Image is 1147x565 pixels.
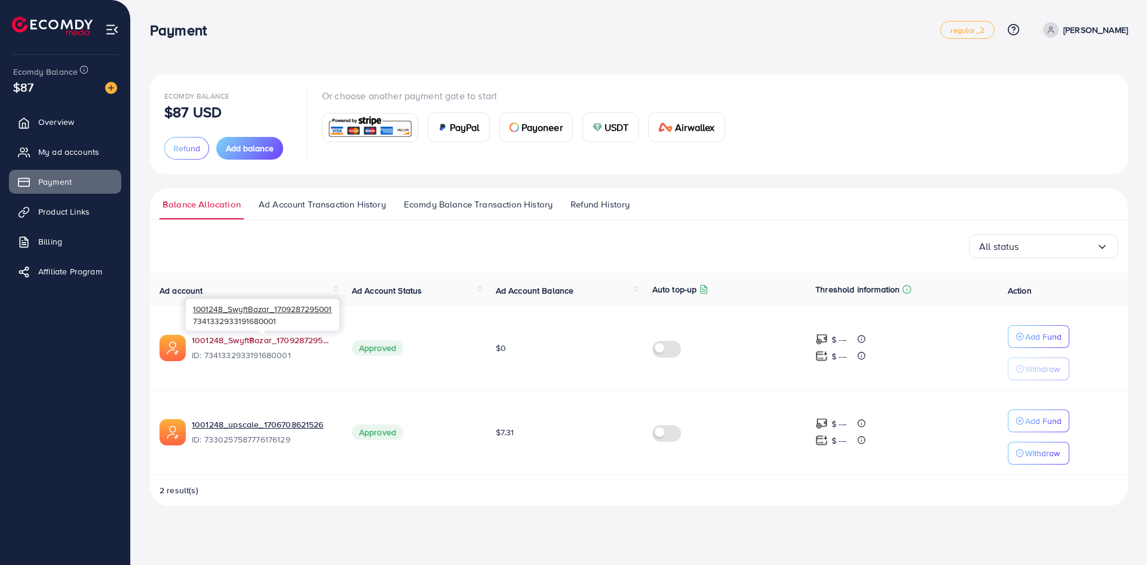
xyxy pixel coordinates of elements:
span: $87 [13,78,33,96]
img: card [438,123,447,132]
a: cardUSDT [582,112,639,142]
span: Affiliate Program [38,265,102,277]
p: $ --- [832,433,847,448]
span: ID: 7330257587776176129 [192,433,333,445]
img: card [593,123,602,132]
p: $87 USD [164,105,222,119]
img: logo [12,17,93,35]
p: $ --- [832,332,847,347]
p: [PERSON_NAME] [1063,23,1128,37]
button: Add Fund [1008,410,1069,432]
span: Ad Account Balance [496,285,574,297]
a: My ad accounts [9,140,121,164]
button: Withdraw [1008,442,1069,465]
a: regular_2 [940,21,994,39]
span: $0 [496,342,506,354]
span: 2 result(s) [160,484,198,496]
span: Ecomdy Balance [164,91,229,101]
span: Approved [352,424,403,440]
span: USDT [605,120,629,135]
a: [PERSON_NAME] [1038,22,1128,38]
p: $ --- [832,417,847,431]
button: Add balance [216,137,283,160]
img: top-up amount [815,417,828,430]
img: image [105,82,117,94]
a: Product Links [9,200,121,224]
span: Ad Account Status [352,285,422,297]
img: menu [105,23,119,36]
span: Overview [38,116,74,128]
p: Add Fund [1025,329,1062,344]
p: Or choose another payment gate to start [322,88,735,103]
div: <span class='underline'>1001248_upscale_1706708621526</span></br>7330257587776176129 [192,419,333,446]
a: Payment [9,170,121,194]
p: $ --- [832,349,847,364]
span: My ad accounts [38,146,99,158]
img: top-up amount [815,350,828,362]
button: Add Fund [1008,325,1069,348]
p: Withdraw [1025,446,1060,460]
span: Product Links [38,206,90,218]
div: Search for option [969,234,1118,258]
a: cardPayPal [428,112,490,142]
span: 1001248_SwyftBazar_1709287295001 [193,303,332,314]
span: All status [979,237,1019,256]
button: Refund [164,137,209,160]
h3: Payment [150,22,216,39]
span: Airwallex [675,120,714,135]
span: Refund [173,142,200,154]
img: card [510,123,519,132]
span: Approved [352,340,403,356]
div: 7341332933191680001 [186,299,339,331]
a: cardPayoneer [499,112,573,142]
span: Add balance [226,142,274,154]
span: Ad Account Transaction History [259,198,386,211]
img: ic-ads-acc.e4c84228.svg [160,335,186,361]
a: cardAirwallex [648,112,725,142]
span: PayPal [450,120,480,135]
span: Ecomdy Balance Transaction History [404,198,553,211]
span: Action [1008,285,1032,297]
img: top-up amount [815,434,828,447]
span: Ad account [160,285,203,297]
span: Billing [38,236,62,248]
span: Ecomdy Balance [13,66,78,78]
img: card [326,115,414,141]
img: card [658,123,673,132]
img: top-up amount [815,333,828,346]
a: Affiliate Program [9,259,121,283]
span: Balance Allocation [162,198,241,211]
a: Billing [9,230,121,254]
p: Add Fund [1025,414,1062,428]
a: 1001248_upscale_1706708621526 [192,419,333,430]
input: Search for option [1019,237,1096,256]
iframe: Chat [1096,511,1138,556]
span: regular_2 [950,26,984,34]
span: Payment [38,176,72,188]
a: Overview [9,110,121,134]
p: Threshold information [815,282,900,297]
span: $7.31 [496,426,514,438]
a: card [322,113,418,142]
p: Auto top-up [652,282,697,297]
span: ID: 7341332933191680001 [192,349,333,361]
img: ic-ads-acc.e4c84228.svg [160,419,186,445]
span: Refund History [571,198,630,211]
p: Withdraw [1025,362,1060,376]
button: Withdraw [1008,358,1069,380]
span: Payoneer [522,120,563,135]
a: 1001248_SwyftBazar_1709287295001 [192,334,333,346]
